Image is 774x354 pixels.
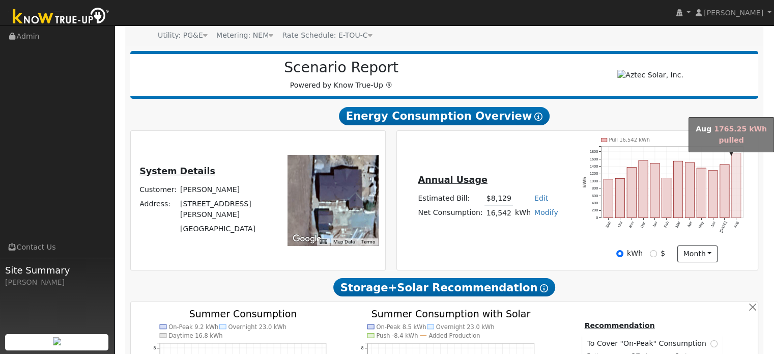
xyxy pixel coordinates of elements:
span: Energy Consumption Overview [339,107,550,125]
a: Modify [534,208,558,216]
text: 0 [596,215,598,220]
text: 8 [361,345,364,350]
u: Recommendation [584,321,654,330]
td: [STREET_ADDRESS][PERSON_NAME] [179,197,274,222]
div: Utility: PG&E [158,30,208,41]
text: 800 [592,186,598,190]
td: $8,129 [484,191,513,206]
text: 1600 [590,157,598,161]
td: kWh [513,206,532,221]
td: Net Consumption: [416,206,484,221]
text: 200 [592,208,598,212]
rect: onclick="" [650,163,660,217]
rect: onclick="" [674,161,683,217]
text: Pull 16,542 kWh [609,137,650,143]
text: Aug [733,221,740,229]
rect: onclick="" [627,167,636,217]
a: Open this area in Google Maps (opens a new window) [290,232,324,246]
a: Edit [534,194,548,202]
label: $ [661,248,665,259]
text: Daytime 16.8 kWh [168,332,222,339]
button: Map Data [333,238,355,246]
text: 400 [592,201,598,205]
span: 1765.25 kWh pulled [714,125,767,144]
rect: onclick="" [697,168,706,218]
span: Storage+Solar Recommendation [333,278,555,296]
span: [PERSON_NAME] [704,9,763,17]
text: 1800 [590,149,598,154]
u: System Details [139,166,215,176]
text: Feb [663,221,670,228]
text: Mar [675,221,682,229]
img: retrieve [53,337,61,345]
rect: onclick="" [662,178,671,218]
td: Customer: [138,182,179,197]
text: Dec [640,221,647,229]
span: Alias: HETOUC [282,31,372,39]
text: 1200 [590,171,598,176]
span: To Cover "On-Peak" Consumption [587,338,710,349]
text: Jan [651,221,658,228]
rect: onclick="" [604,179,613,218]
text: kWh [583,177,588,188]
text: On-Peak 9.2 kWh [168,323,218,331]
text: 1000 [590,179,598,183]
rect: onclick="" [639,160,648,217]
img: Google [290,232,324,246]
td: Estimated Bill: [416,191,484,206]
td: 16,542 [484,206,513,221]
label: kWh [627,248,643,259]
text: Nov [628,221,635,229]
div: Powered by Know True-Up ® [135,59,548,91]
button: Keyboard shortcuts [320,238,327,246]
text: Summer Consumption [189,308,297,319]
text: 8 [153,345,156,350]
i: Show Help [534,113,542,121]
text: Overnight 23.0 kWh [436,323,495,331]
text: May [698,221,705,229]
text: Added Production [428,332,480,339]
a: Terms (opens in new tab) [361,239,375,244]
u: Annual Usage [418,175,487,185]
button: month [677,246,718,263]
text: On-Peak 8.5 kWh [377,323,426,331]
text: Push -8.4 kWh [377,332,418,339]
td: Address: [138,197,179,222]
h2: Scenario Report [140,59,542,76]
text: 600 [592,194,598,198]
text: Sep [605,221,612,229]
input: $ [650,250,657,257]
text: 1400 [590,164,598,169]
rect: onclick="" [685,162,694,218]
td: [GEOGRAPHIC_DATA] [179,222,274,236]
td: [PERSON_NAME] [179,182,274,197]
text: Apr [686,221,693,228]
text: Overnight 23.0 kWh [228,323,286,331]
span: Site Summary [5,263,109,277]
rect: onclick="" [708,171,718,218]
rect: onclick="" [732,153,741,217]
rect: onclick="" [720,165,729,218]
img: Know True-Up [8,6,114,29]
input: kWh [616,250,623,257]
i: Show Help [540,284,548,292]
div: [PERSON_NAME] [5,277,109,288]
div: Metering: NEM [216,30,273,41]
rect: onclick="" [615,178,624,217]
text: Oct [617,221,623,228]
text: [DATE] [719,221,728,233]
img: Aztec Solar, Inc. [617,70,683,80]
text: Summer Consumption with Solar [371,308,530,319]
strong: Aug [696,125,711,133]
text: Jun [709,221,716,228]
